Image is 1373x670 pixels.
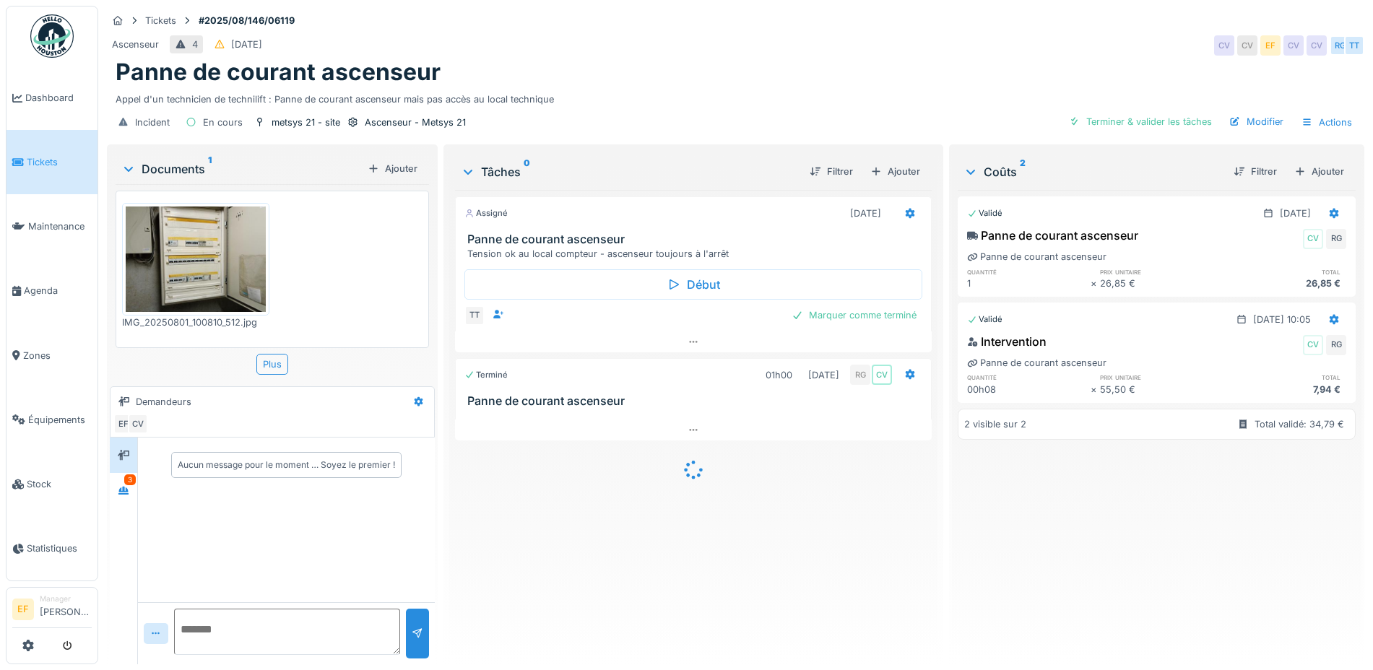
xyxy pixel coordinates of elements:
h6: quantité [967,373,1091,382]
div: Total validé: 34,79 € [1255,417,1344,431]
h3: Panne de courant ascenseur [467,394,925,408]
div: CV [1303,229,1323,249]
span: Équipements [28,413,92,427]
div: Ajouter [865,162,926,181]
div: 3 [124,474,136,485]
div: [DATE] [808,368,839,382]
div: Validé [967,313,1002,326]
div: Ajouter [362,159,423,178]
div: CV [128,414,148,434]
div: Tâches [461,163,798,180]
div: CV [1303,335,1323,355]
div: CV [1214,35,1234,56]
a: Stock [7,452,98,516]
a: Agenda [7,258,98,323]
div: × [1091,383,1100,396]
div: Validé [967,207,1002,219]
div: CV [1307,35,1327,56]
div: Assigné [464,207,508,219]
a: Tickets [7,130,98,194]
div: CV [872,365,892,385]
span: Dashboard [25,91,92,105]
div: RG [1326,229,1346,249]
div: RG [1326,335,1346,355]
a: Statistiques [7,516,98,580]
h1: Panne de courant ascenseur [116,58,441,86]
a: Dashboard [7,66,98,130]
a: Équipements [7,388,98,452]
div: 26,85 € [1100,277,1223,290]
a: Maintenance [7,194,98,258]
div: [DATE] [1280,206,1311,220]
div: Coûts [963,163,1222,180]
div: Aucun message pour le moment … Soyez le premier ! [178,458,395,471]
li: EF [12,599,34,620]
div: Tickets [145,14,176,27]
div: Tension ok au local compteur - ascenseur toujours à l'arrêt [467,247,925,261]
a: EF Manager[PERSON_NAME] [12,593,92,628]
div: [DATE] [231,38,262,51]
div: EF [113,414,134,434]
div: Filtrer [804,162,859,181]
div: IMG_20250801_100810_512.jpg [122,316,269,329]
div: Incident [135,116,170,129]
div: [DATE] [850,206,881,220]
div: 26,85 € [1223,277,1346,290]
div: En cours [203,116,243,129]
h6: prix unitaire [1100,267,1223,277]
sup: 1 [208,160,212,178]
h6: total [1223,267,1346,277]
div: Ajouter [1288,162,1350,181]
div: Documents [121,160,362,178]
div: Ascenseur [112,38,159,51]
div: RG [850,365,870,385]
h3: Panne de courant ascenseur [467,232,925,246]
div: RG [1330,35,1350,56]
div: Ascenseur - Metsys 21 [365,116,466,129]
div: × [1091,277,1100,290]
div: 7,94 € [1223,383,1346,396]
div: 55,50 € [1100,383,1223,396]
div: Panne de courant ascenseur [967,356,1106,370]
div: metsys 21 - site [272,116,340,129]
div: Manager [40,593,92,604]
div: Marquer comme terminé [786,305,922,325]
span: Stock [27,477,92,491]
div: 01h00 [766,368,792,382]
div: Panne de courant ascenseur [967,227,1138,244]
a: Zones [7,323,98,388]
div: Demandeurs [136,395,191,409]
div: Actions [1295,112,1359,133]
li: [PERSON_NAME] [40,593,92,625]
div: [DATE] 10:05 [1253,313,1311,326]
h6: total [1223,373,1346,382]
span: Tickets [27,155,92,169]
div: Plus [256,354,288,375]
h6: quantité [967,267,1091,277]
span: Agenda [24,284,92,297]
div: CV [1237,35,1257,56]
div: 1 [967,277,1091,290]
div: 4 [192,38,198,51]
div: TT [1344,35,1364,56]
div: EF [1260,35,1281,56]
img: Badge_color-CXgf-gQk.svg [30,14,74,58]
span: Maintenance [28,219,92,233]
div: TT [464,305,485,326]
div: Modifier [1223,112,1289,131]
div: 2 visible sur 2 [964,417,1026,431]
sup: 0 [524,163,530,180]
div: Terminé [464,369,508,381]
h6: prix unitaire [1100,373,1223,382]
strong: #2025/08/146/06119 [193,14,300,27]
div: Filtrer [1228,162,1283,181]
div: Intervention [967,333,1047,350]
div: Terminer & valider les tâches [1063,112,1218,131]
div: CV [1283,35,1304,56]
span: Statistiques [27,541,92,555]
div: Appel d'un technicien de technilift : Panne de courant ascenseur mais pas accès au local technique [116,87,1356,106]
img: qq9j9ezuybe2cvyoxx32hdorc0xn [126,206,266,312]
div: 00h08 [967,383,1091,396]
div: Panne de courant ascenseur [967,250,1106,264]
sup: 2 [1020,163,1026,180]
